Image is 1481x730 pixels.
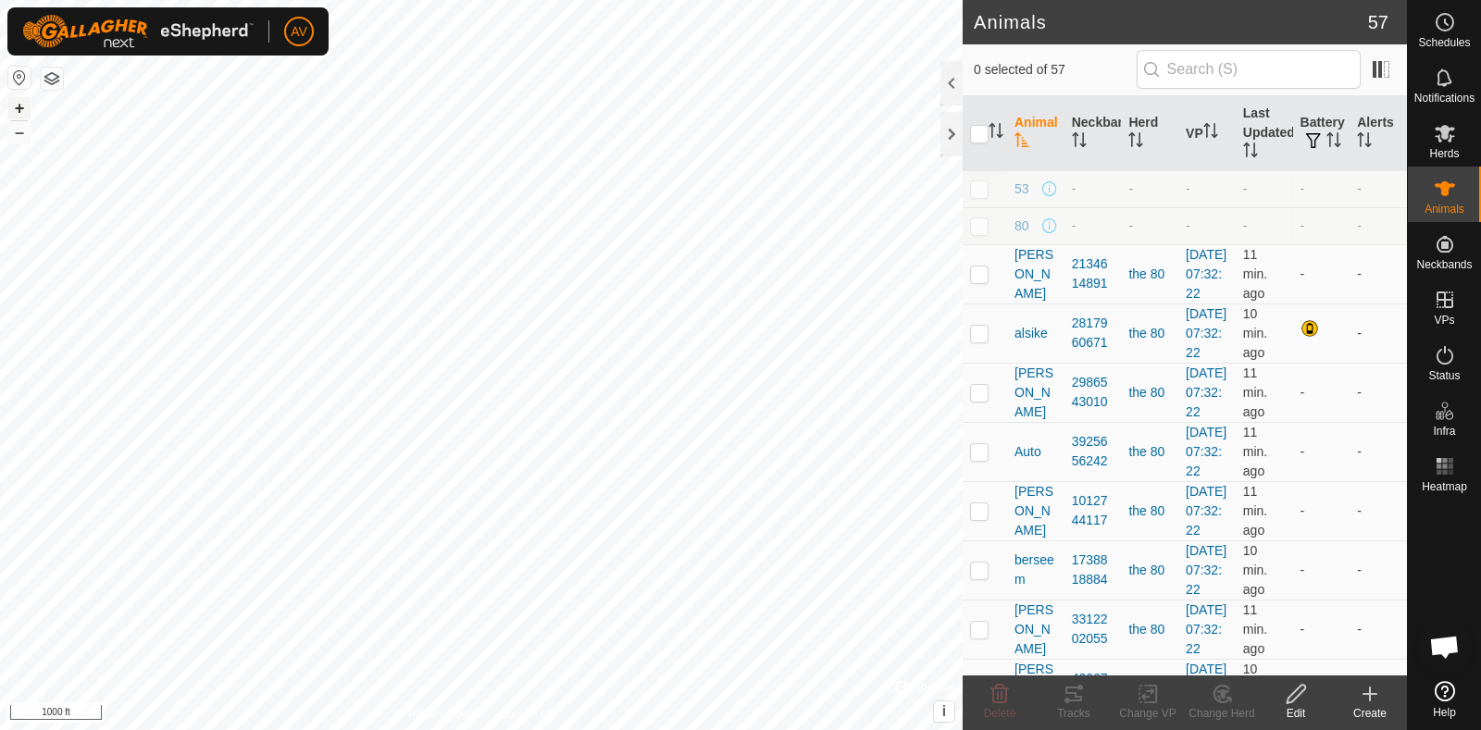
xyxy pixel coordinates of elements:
span: - [1243,218,1248,233]
a: [DATE] 07:32:22 [1186,306,1226,360]
img: Gallagher Logo [22,15,254,48]
p-sorticon: Activate to sort [1072,135,1087,150]
div: the 80 [1128,324,1171,343]
div: - [1128,217,1171,236]
div: 2817960671 [1072,314,1114,353]
th: Animal [1007,96,1064,171]
td: - [1293,170,1350,207]
div: 1738818884 [1072,551,1114,589]
span: Oct 1, 2025, 9:07 AM [1243,602,1267,656]
div: the 80 [1128,620,1171,639]
div: - [1072,217,1114,236]
div: Create [1333,705,1407,722]
a: [DATE] 07:32:22 [1186,247,1226,301]
td: - [1350,600,1407,659]
div: 2134614891 [1072,254,1114,293]
span: 53 [1014,179,1029,199]
div: the 80 [1128,501,1171,521]
span: VPs [1434,315,1454,326]
div: Change VP [1111,705,1185,722]
span: Status [1428,370,1460,381]
span: Oct 1, 2025, 9:08 AM [1243,365,1267,419]
div: the 80 [1128,561,1171,580]
th: Last Updated [1236,96,1293,171]
td: - [1350,363,1407,422]
p-sorticon: Activate to sort [1203,126,1218,141]
div: - [1128,179,1171,199]
td: - [1293,363,1350,422]
p-sorticon: Activate to sort [1326,135,1341,150]
span: Infra [1433,426,1455,437]
span: [PERSON_NAME] [1014,245,1057,303]
div: Edit [1259,705,1333,722]
div: the 80 [1128,265,1171,284]
span: [PERSON_NAME] [1014,482,1057,540]
span: 57 [1368,8,1388,36]
span: Oct 1, 2025, 9:07 AM [1243,247,1267,301]
p-sorticon: Activate to sort [1357,135,1372,150]
span: Auto [1014,442,1041,462]
a: [DATE] 07:32:22 [1186,543,1226,597]
button: Map Layers [41,68,63,90]
p-sorticon: Activate to sort [989,126,1003,141]
span: 0 selected of 57 [974,60,1137,80]
td: - [1350,422,1407,481]
a: [DATE] 07:32:22 [1186,425,1226,478]
td: - [1293,481,1350,540]
td: - [1350,170,1407,207]
input: Search (S) [1137,50,1361,89]
span: [PERSON_NAME] [1014,600,1057,659]
span: berseem [1014,551,1057,589]
div: 4206704896 [1072,669,1114,708]
div: the 80 [1128,442,1171,462]
span: [PERSON_NAME] [1014,660,1057,718]
th: VP [1178,96,1236,171]
th: Herd [1121,96,1178,171]
span: [PERSON_NAME] [1014,364,1057,422]
span: Oct 1, 2025, 9:08 AM [1243,662,1267,715]
span: i [942,703,946,719]
a: [DATE] 07:32:22 [1186,365,1226,419]
span: Heatmap [1422,481,1467,492]
div: 3925656242 [1072,432,1114,471]
span: alsike [1014,324,1048,343]
div: 1012744117 [1072,491,1114,530]
button: + [8,97,31,119]
span: Herds [1429,148,1459,159]
a: Contact Us [500,706,554,723]
div: Open chat [1417,619,1473,674]
div: - [1072,179,1114,199]
a: Help [1408,674,1481,725]
span: 80 [1014,217,1029,236]
a: [DATE] 07:32:22 [1186,662,1226,715]
a: [DATE] 07:32:22 [1186,602,1226,656]
div: Change Herd [1185,705,1259,722]
th: Battery [1293,96,1350,171]
h2: Animals [974,11,1368,33]
th: Alerts [1350,96,1407,171]
td: - [1293,244,1350,303]
span: AV [291,22,307,42]
span: Oct 1, 2025, 9:07 AM [1243,484,1267,538]
td: - [1293,659,1350,718]
button: Reset Map [8,67,31,89]
span: Notifications [1414,93,1475,104]
span: Schedules [1418,37,1470,48]
span: Neckbands [1416,259,1472,270]
app-display-virtual-paddock-transition: - [1186,218,1190,233]
span: Oct 1, 2025, 9:08 AM [1243,306,1267,360]
span: Oct 1, 2025, 9:08 AM [1243,543,1267,597]
a: Privacy Policy [408,706,478,723]
td: - [1350,303,1407,363]
td: - [1293,600,1350,659]
span: Animals [1425,204,1464,215]
div: Tracks [1037,705,1111,722]
td: - [1350,207,1407,244]
span: - [1243,181,1248,196]
td: - [1350,659,1407,718]
a: [DATE] 07:32:22 [1186,484,1226,538]
td: - [1350,540,1407,600]
td: - [1350,244,1407,303]
span: Delete [984,707,1016,720]
span: Oct 1, 2025, 9:08 AM [1243,425,1267,478]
